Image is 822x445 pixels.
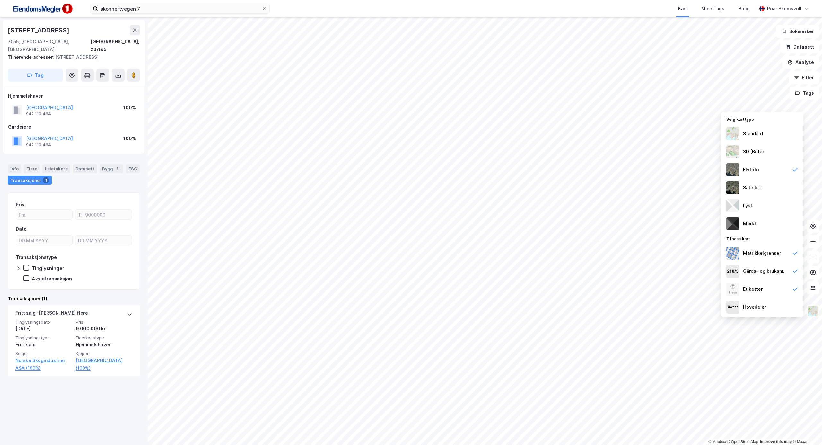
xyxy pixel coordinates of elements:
[76,319,132,325] span: Pris
[76,325,132,333] div: 9 000 000 kr
[15,341,72,349] div: Fritt salg
[123,104,136,111] div: 100%
[15,357,72,372] a: Norske Skogindustrier ASA (100%)
[743,220,756,227] div: Mørkt
[743,202,752,209] div: Lyst
[743,303,766,311] div: Hovedeier
[76,341,132,349] div: Hjemmelshaver
[123,135,136,142] div: 100%
[16,201,24,209] div: Pris
[8,38,91,53] div: 7055, [GEOGRAPHIC_DATA], [GEOGRAPHIC_DATA]
[15,351,72,356] span: Selger
[721,113,803,125] div: Velg karttype
[8,295,140,303] div: Transaksjoner (1)
[743,148,764,156] div: 3D (Beta)
[776,25,819,38] button: Bokmerker
[743,184,761,191] div: Satellitt
[743,166,759,174] div: Flyfoto
[726,145,739,158] img: Z
[16,225,27,233] div: Dato
[780,40,819,53] button: Datasett
[790,414,822,445] iframe: Chat Widget
[76,351,132,356] span: Kjøper
[678,5,687,13] div: Kart
[743,249,781,257] div: Matrikkelgrenser
[8,123,140,131] div: Gårdeiere
[43,177,49,183] div: 1
[708,440,726,444] a: Mapbox
[15,319,72,325] span: Tinglysningsdato
[76,357,132,372] a: [GEOGRAPHIC_DATA] (100%)
[807,305,819,317] img: Z
[727,440,758,444] a: OpenStreetMap
[8,92,140,100] div: Hjemmelshaver
[726,247,739,260] img: cadastreBorders.cfe08de4b5ddd52a10de.jpeg
[15,325,72,333] div: [DATE]
[126,164,140,173] div: ESG
[15,309,88,319] div: Fritt salg - [PERSON_NAME] flere
[782,56,819,69] button: Analyse
[726,301,739,314] img: majorOwner.b5e170eddb5c04bfeeff.jpeg
[26,111,51,117] div: 942 110 464
[726,283,739,296] img: Z
[75,236,132,245] input: DD.MM.YYYY
[743,130,763,138] div: Standard
[15,335,72,341] span: Tinglysningstype
[10,2,74,16] img: F4PB6Px+NJ5v8B7XTbfpPpyloAAAAASUVORK5CYII=
[76,335,132,341] span: Eierskapstype
[8,176,52,185] div: Transaksjoner
[114,165,121,172] div: 3
[100,164,123,173] div: Bygg
[42,164,70,173] div: Leietakere
[726,127,739,140] img: Z
[8,69,63,82] button: Tag
[726,265,739,278] img: cadastreKeys.547ab17ec502f5a4ef2b.jpeg
[32,276,72,282] div: Aksjetransaksjon
[91,38,140,53] div: [GEOGRAPHIC_DATA], 23/195
[790,87,819,100] button: Tags
[8,54,55,60] span: Tilhørende adresser:
[98,4,262,13] input: Søk på adresse, matrikkel, gårdeiere, leietakere eller personer
[726,163,739,176] img: Z
[726,217,739,230] img: nCdM7BzjoCAAAAAElFTkSuQmCC
[767,5,801,13] div: Roar Skomsvoll
[26,142,51,147] div: 942 110 464
[760,440,792,444] a: Improve this map
[24,164,40,173] div: Eiere
[789,71,819,84] button: Filter
[8,25,71,35] div: [STREET_ADDRESS]
[8,164,21,173] div: Info
[8,53,135,61] div: [STREET_ADDRESS]
[73,164,97,173] div: Datasett
[739,5,750,13] div: Bolig
[32,265,64,271] div: Tinglysninger
[701,5,724,13] div: Mine Tags
[75,210,132,219] input: Til 9000000
[16,254,57,261] div: Transaksjonstype
[743,267,784,275] div: Gårds- og bruksnr.
[726,199,739,212] img: luj3wr1y2y3+OchiMxRmMxRlscgabnMEmZ7DJGWxyBpucwSZnsMkZbHIGm5zBJmewyRlscgabnMEmZ7DJGWxyBpucwSZnsMkZ...
[16,210,72,219] input: Fra
[726,181,739,194] img: 9k=
[743,285,763,293] div: Etiketter
[721,233,803,244] div: Tilpass kart
[16,236,72,245] input: DD.MM.YYYY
